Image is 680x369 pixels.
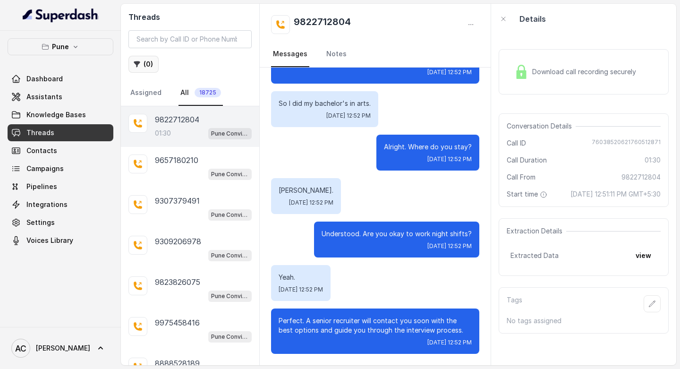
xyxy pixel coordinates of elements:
span: Start time [507,189,549,199]
p: 9822712804 [155,114,199,125]
span: Pipelines [26,182,57,191]
p: Pune Conviction HR Outbound Assistant [211,129,249,138]
span: [DATE] 12:52 PM [427,242,472,250]
p: So I did my bachelor's in arts. [279,99,371,108]
span: Integrations [26,200,68,209]
a: Voices Library [8,232,113,249]
h2: Threads [128,11,252,23]
p: 9975458416 [155,317,200,328]
p: Understood. Are you okay to work night shifts? [322,229,472,239]
span: Knowledge Bases [26,110,86,120]
button: view [630,247,657,264]
span: [DATE] 12:52 PM [279,286,323,293]
span: 18725 [195,88,221,97]
a: Campaigns [8,160,113,177]
button: Pune [8,38,113,55]
span: [PERSON_NAME] [36,343,90,353]
a: Assigned [128,80,163,106]
span: Conversation Details [507,121,576,131]
a: Integrations [8,196,113,213]
span: [DATE] 12:52 PM [326,112,371,120]
p: Yeah. [279,273,323,282]
span: Assistants [26,92,62,102]
p: 8888528189 [155,358,200,369]
text: AC [15,343,26,353]
span: Call From [507,172,535,182]
span: Campaigns [26,164,64,173]
h2: 9822712804 [294,15,351,34]
a: Settings [8,214,113,231]
span: [DATE] 12:52 PM [427,155,472,163]
a: Messages [271,42,309,67]
span: [DATE] 12:52 PM [427,69,472,76]
nav: Tabs [271,42,479,67]
a: Knowledge Bases [8,106,113,123]
p: Tags [507,295,522,312]
input: Search by Call ID or Phone Number [128,30,252,48]
p: No tags assigned [507,316,661,326]
span: Call ID [507,138,526,148]
p: Pune Conviction HR Outbound Assistant [211,210,249,220]
span: Threads [26,128,54,137]
p: 01:30 [155,129,171,138]
span: 9822712804 [621,172,661,182]
span: Settings [26,218,55,227]
p: 9657180210 [155,154,198,166]
span: Download call recording securely [532,67,640,77]
img: Lock Icon [514,65,528,79]
button: (0) [128,56,159,73]
p: Perfect. A senior recruiter will contact you soon with the best options and guide you through the... [279,316,472,335]
p: Alright. Where do you stay? [384,142,472,152]
p: Pune Conviction HR Outbound Assistant [211,292,249,301]
a: [PERSON_NAME] [8,335,113,361]
span: [DATE] 12:52 PM [289,199,333,206]
span: [DATE] 12:52 PM [427,339,472,346]
span: Dashboard [26,74,63,84]
a: Pipelines [8,178,113,195]
p: [PERSON_NAME]. [279,186,333,195]
p: 9307379491 [155,195,200,206]
a: All18725 [178,80,223,106]
nav: Tabs [128,80,252,106]
p: Pune Conviction HR Outbound Assistant [211,332,249,342]
span: Call Duration [507,155,547,165]
span: 76038520621760512871 [592,138,661,148]
a: Dashboard [8,70,113,87]
span: Extracted Data [510,251,559,260]
a: Threads [8,124,113,141]
span: Extraction Details [507,226,566,236]
p: Pune [52,41,69,52]
a: Assistants [8,88,113,105]
p: Pune Conviction HR Outbound Assistant [211,170,249,179]
p: Details [519,13,546,25]
span: 01:30 [645,155,661,165]
a: Notes [324,42,348,67]
p: Pune Conviction HR Outbound Assistant [211,251,249,260]
span: Contacts [26,146,57,155]
p: 9823826075 [155,276,200,288]
span: Voices Library [26,236,73,245]
a: Contacts [8,142,113,159]
span: [DATE] 12:51:11 PM GMT+5:30 [570,189,661,199]
p: 9309206978 [155,236,201,247]
img: light.svg [23,8,99,23]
